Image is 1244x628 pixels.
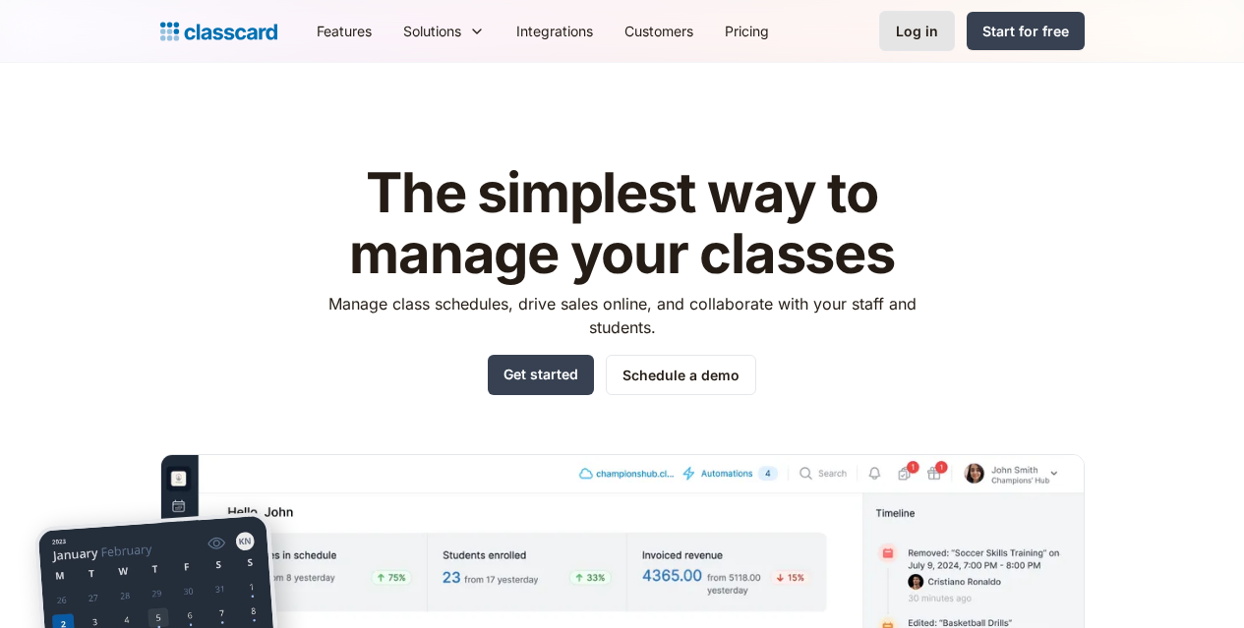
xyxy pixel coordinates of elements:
h1: The simplest way to manage your classes [310,163,934,284]
a: Log in [879,11,955,51]
a: Logo [160,18,277,45]
div: Solutions [403,21,461,41]
a: Start for free [967,12,1085,50]
div: Log in [896,21,938,41]
a: Schedule a demo [606,355,756,395]
a: Pricing [709,9,785,53]
a: Integrations [501,9,609,53]
p: Manage class schedules, drive sales online, and collaborate with your staff and students. [310,292,934,339]
div: Solutions [387,9,501,53]
a: Customers [609,9,709,53]
a: Get started [488,355,594,395]
div: Start for free [982,21,1069,41]
a: Features [301,9,387,53]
